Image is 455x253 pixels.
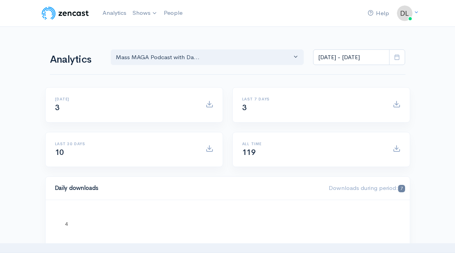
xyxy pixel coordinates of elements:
h6: All time [242,142,383,146]
img: ZenCast Logo [41,5,90,21]
a: Help [365,5,392,22]
img: ... [397,5,413,21]
iframe: gist-messenger-bubble-iframe [428,227,447,245]
a: Shows [129,5,161,22]
span: 10 [55,148,64,157]
span: 7 [398,185,405,192]
h6: Last 30 days [55,142,196,146]
h1: Analytics [50,54,101,65]
a: Analytics [99,5,129,21]
text: 4 [65,221,68,227]
span: Downloads during period: [329,184,405,192]
span: 3 [55,103,60,112]
h4: Daily downloads [55,185,320,192]
span: 3 [242,103,247,112]
input: analytics date range selector [313,49,389,65]
span: 119 [242,148,256,157]
h6: Last 7 days [242,97,383,101]
button: Mass MAGA Podcast with Da... [111,49,304,65]
a: People [161,5,186,21]
h6: [DATE] [55,97,196,101]
div: Mass MAGA Podcast with Da... [116,53,292,62]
